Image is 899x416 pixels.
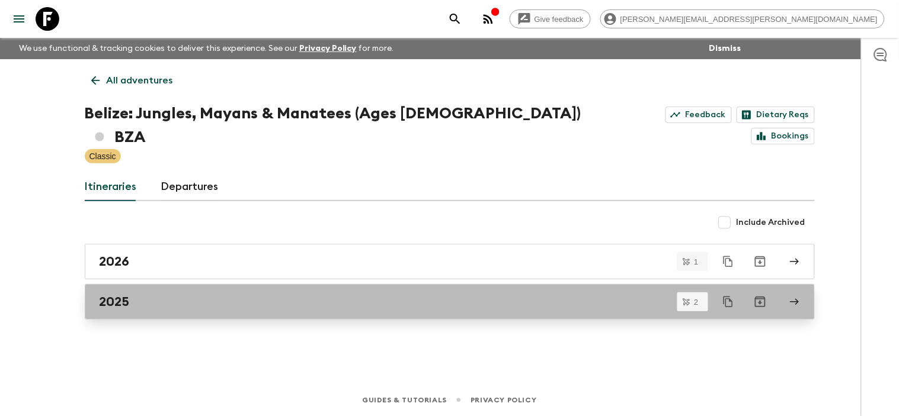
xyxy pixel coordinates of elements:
[510,9,591,28] a: Give feedback
[471,394,536,407] a: Privacy Policy
[7,7,31,31] button: menu
[299,44,357,53] a: Privacy Policy
[107,73,173,88] p: All adventures
[14,38,399,59] p: We use functional & tracking cookies to deliver this experience. See our for more.
[687,298,705,306] span: 2
[85,173,137,201] a: Itineraries
[161,173,219,201] a: Departures
[687,258,705,266] span: 1
[443,7,467,31] button: search adventures
[614,15,884,24] span: [PERSON_NAME][EMAIL_ADDRESS][PERSON_NAME][DOMAIN_NAME]
[600,9,885,28] div: [PERSON_NAME][EMAIL_ADDRESS][PERSON_NAME][DOMAIN_NAME]
[85,244,815,279] a: 2026
[100,254,130,269] h2: 2026
[528,15,590,24] span: Give feedback
[85,102,603,149] h1: Belize: Jungles, Mayans & Manatees (Ages [DEMOGRAPHIC_DATA]) BZA
[737,217,805,228] span: Include Archived
[748,250,772,273] button: Archive
[100,294,130,309] h2: 2025
[748,290,772,314] button: Archive
[666,107,732,123] a: Feedback
[362,394,447,407] a: Guides & Tutorials
[718,291,739,312] button: Duplicate
[718,251,739,272] button: Duplicate
[89,150,116,162] p: Classic
[85,284,815,320] a: 2025
[85,69,180,92] a: All adventures
[737,107,815,123] a: Dietary Reqs
[751,128,815,144] a: Bookings
[706,40,744,57] button: Dismiss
